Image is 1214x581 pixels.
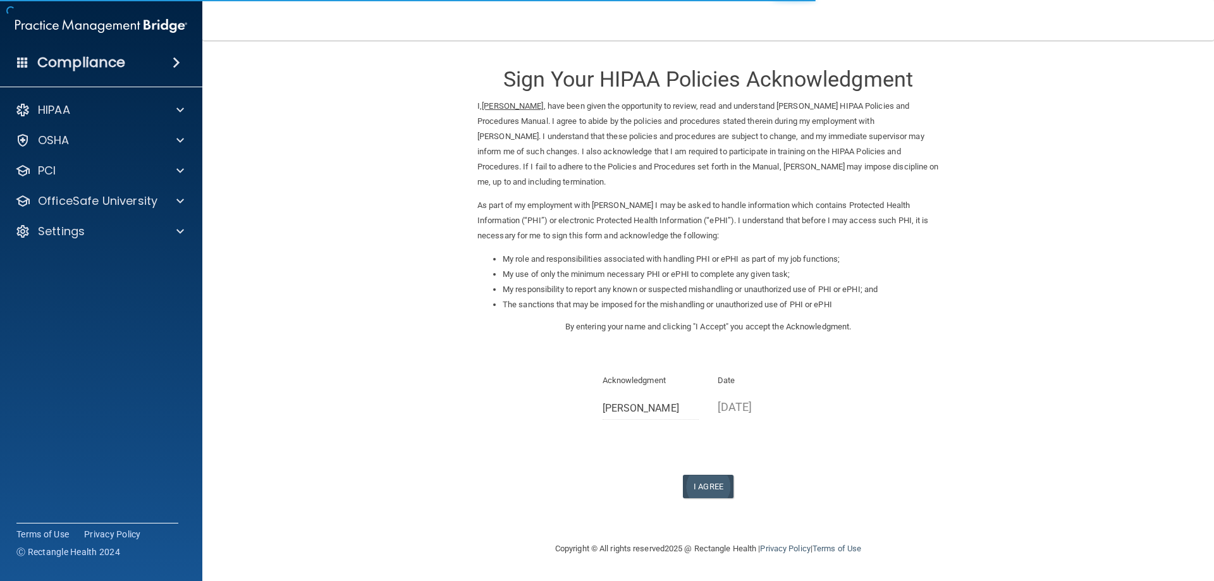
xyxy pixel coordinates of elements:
a: HIPAA [15,102,184,118]
p: By entering your name and clicking "I Accept" you accept the Acknowledgment. [477,319,939,334]
li: My use of only the minimum necessary PHI or ePHI to complete any given task; [503,267,939,282]
img: PMB logo [15,13,187,39]
p: OfficeSafe University [38,193,157,209]
div: Copyright © All rights reserved 2025 @ Rectangle Health | | [477,529,939,569]
a: OSHA [15,133,184,148]
a: Privacy Policy [84,528,141,541]
p: Acknowledgment [603,373,699,388]
span: Ⓒ Rectangle Health 2024 [16,546,120,558]
ins: [PERSON_NAME] [482,101,543,111]
li: The sanctions that may be imposed for the mishandling or unauthorized use of PHI or ePHI [503,297,939,312]
a: OfficeSafe University [15,193,184,209]
p: I, , have been given the opportunity to review, read and understand [PERSON_NAME] HIPAA Policies ... [477,99,939,190]
a: PCI [15,163,184,178]
p: [DATE] [718,396,814,417]
p: PCI [38,163,56,178]
li: My role and responsibilities associated with handling PHI or ePHI as part of my job functions; [503,252,939,267]
li: My responsibility to report any known or suspected mishandling or unauthorized use of PHI or ePHI... [503,282,939,297]
h4: Compliance [37,54,125,71]
p: OSHA [38,133,70,148]
button: I Agree [683,475,733,498]
p: HIPAA [38,102,70,118]
a: Privacy Policy [760,544,810,553]
p: As part of my employment with [PERSON_NAME] I may be asked to handle information which contains P... [477,198,939,243]
p: Settings [38,224,85,239]
p: Date [718,373,814,388]
input: Full Name [603,396,699,420]
h3: Sign Your HIPAA Policies Acknowledgment [477,68,939,91]
a: Terms of Use [16,528,69,541]
a: Settings [15,224,184,239]
a: Terms of Use [812,544,861,553]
